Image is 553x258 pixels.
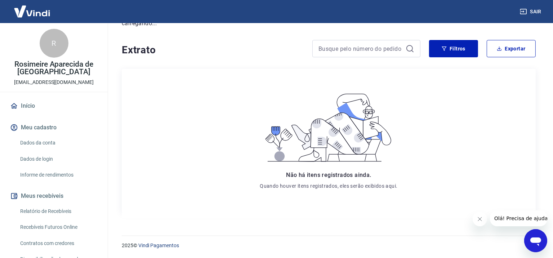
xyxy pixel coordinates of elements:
[17,152,99,166] a: Dados de login
[17,220,99,235] a: Recebíveis Futuros Online
[6,61,102,76] p: Rosimeire Aparecida de [GEOGRAPHIC_DATA]
[518,5,544,18] button: Sair
[17,204,99,219] a: Relatório de Recebíveis
[260,182,397,190] p: Quando houver itens registrados, eles serão exibidos aqui.
[122,242,536,249] p: 2025 ©
[4,5,61,11] span: Olá! Precisa de ajuda?
[9,188,99,204] button: Meus recebíveis
[14,79,94,86] p: [EMAIL_ADDRESS][DOMAIN_NAME]
[318,43,403,54] input: Busque pelo número do pedido
[122,43,304,57] h4: Extrato
[40,29,68,58] div: R
[286,172,371,178] span: Não há itens registrados ainda.
[524,229,547,252] iframe: Botão para abrir a janela de mensagens
[122,19,536,28] p: carregando...
[429,40,478,57] button: Filtros
[487,40,536,57] button: Exportar
[9,120,99,135] button: Meu cadastro
[9,0,55,22] img: Vindi
[473,212,487,226] iframe: Fechar mensagem
[9,98,99,114] a: Início
[17,135,99,150] a: Dados da conta
[17,236,99,251] a: Contratos com credores
[138,243,179,248] a: Vindi Pagamentos
[17,168,99,182] a: Informe de rendimentos
[490,210,547,226] iframe: Mensagem da empresa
